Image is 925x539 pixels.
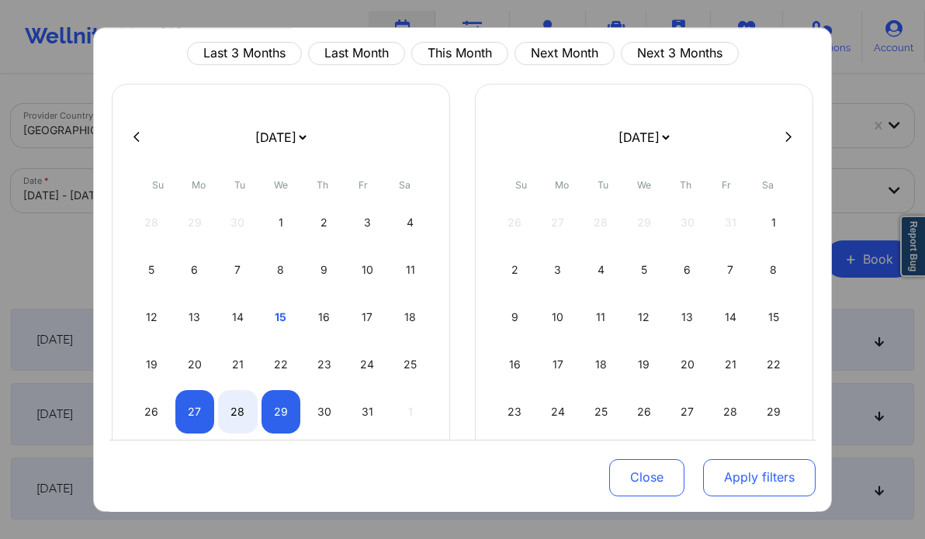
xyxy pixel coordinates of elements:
[667,390,707,434] div: Thu Nov 27 2025
[175,248,215,292] div: Mon Oct 06 2025
[680,179,691,191] abbr: Thursday
[348,201,387,244] div: Fri Oct 03 2025
[218,248,258,292] div: Tue Oct 07 2025
[495,248,535,292] div: Sun Nov 02 2025
[348,295,387,339] div: Fri Oct 17 2025
[625,248,664,292] div: Wed Nov 05 2025
[304,343,344,386] div: Thu Oct 23 2025
[132,390,171,434] div: Sun Oct 26 2025
[390,201,430,244] div: Sat Oct 04 2025
[399,179,411,191] abbr: Saturday
[581,248,621,292] div: Tue Nov 04 2025
[555,179,569,191] abbr: Monday
[495,295,535,339] div: Sun Nov 09 2025
[359,179,368,191] abbr: Friday
[754,201,793,244] div: Sat Nov 01 2025
[609,458,684,496] button: Close
[703,458,816,496] button: Apply filters
[581,343,621,386] div: Tue Nov 18 2025
[304,201,344,244] div: Thu Oct 02 2025
[132,343,171,386] div: Sun Oct 19 2025
[348,343,387,386] div: Fri Oct 24 2025
[621,42,739,65] button: Next 3 Months
[304,248,344,292] div: Thu Oct 09 2025
[495,390,535,434] div: Sun Nov 23 2025
[581,390,621,434] div: Tue Nov 25 2025
[754,295,793,339] div: Sat Nov 15 2025
[152,179,164,191] abbr: Sunday
[192,179,206,191] abbr: Monday
[262,295,301,339] div: Wed Oct 15 2025
[711,343,750,386] div: Fri Nov 21 2025
[132,248,171,292] div: Sun Oct 05 2025
[218,343,258,386] div: Tue Oct 21 2025
[539,295,578,339] div: Mon Nov 10 2025
[539,390,578,434] div: Mon Nov 24 2025
[754,390,793,434] div: Sat Nov 29 2025
[218,295,258,339] div: Tue Oct 14 2025
[625,390,664,434] div: Wed Nov 26 2025
[262,390,301,434] div: Wed Oct 29 2025
[234,179,245,191] abbr: Tuesday
[317,179,328,191] abbr: Thursday
[711,295,750,339] div: Fri Nov 14 2025
[390,295,430,339] div: Sat Oct 18 2025
[304,390,344,434] div: Thu Oct 30 2025
[262,248,301,292] div: Wed Oct 08 2025
[262,343,301,386] div: Wed Oct 22 2025
[539,343,578,386] div: Mon Nov 17 2025
[667,248,707,292] div: Thu Nov 06 2025
[348,390,387,434] div: Fri Oct 31 2025
[495,437,535,481] div: Sun Nov 30 2025
[539,248,578,292] div: Mon Nov 03 2025
[390,248,430,292] div: Sat Oct 11 2025
[667,295,707,339] div: Thu Nov 13 2025
[514,42,615,65] button: Next Month
[175,343,215,386] div: Mon Oct 20 2025
[187,42,302,65] button: Last 3 Months
[754,343,793,386] div: Sat Nov 22 2025
[262,201,301,244] div: Wed Oct 01 2025
[308,42,405,65] button: Last Month
[411,42,508,65] button: This Month
[762,179,774,191] abbr: Saturday
[390,343,430,386] div: Sat Oct 25 2025
[625,295,664,339] div: Wed Nov 12 2025
[274,179,288,191] abbr: Wednesday
[304,295,344,339] div: Thu Oct 16 2025
[581,295,621,339] div: Tue Nov 11 2025
[218,390,258,434] div: Tue Oct 28 2025
[598,179,608,191] abbr: Tuesday
[637,179,651,191] abbr: Wednesday
[348,248,387,292] div: Fri Oct 10 2025
[711,248,750,292] div: Fri Nov 07 2025
[132,295,171,339] div: Sun Oct 12 2025
[754,248,793,292] div: Sat Nov 08 2025
[667,343,707,386] div: Thu Nov 20 2025
[515,179,527,191] abbr: Sunday
[175,390,215,434] div: Mon Oct 27 2025
[722,179,731,191] abbr: Friday
[495,343,535,386] div: Sun Nov 16 2025
[625,343,664,386] div: Wed Nov 19 2025
[711,390,750,434] div: Fri Nov 28 2025
[175,295,215,339] div: Mon Oct 13 2025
